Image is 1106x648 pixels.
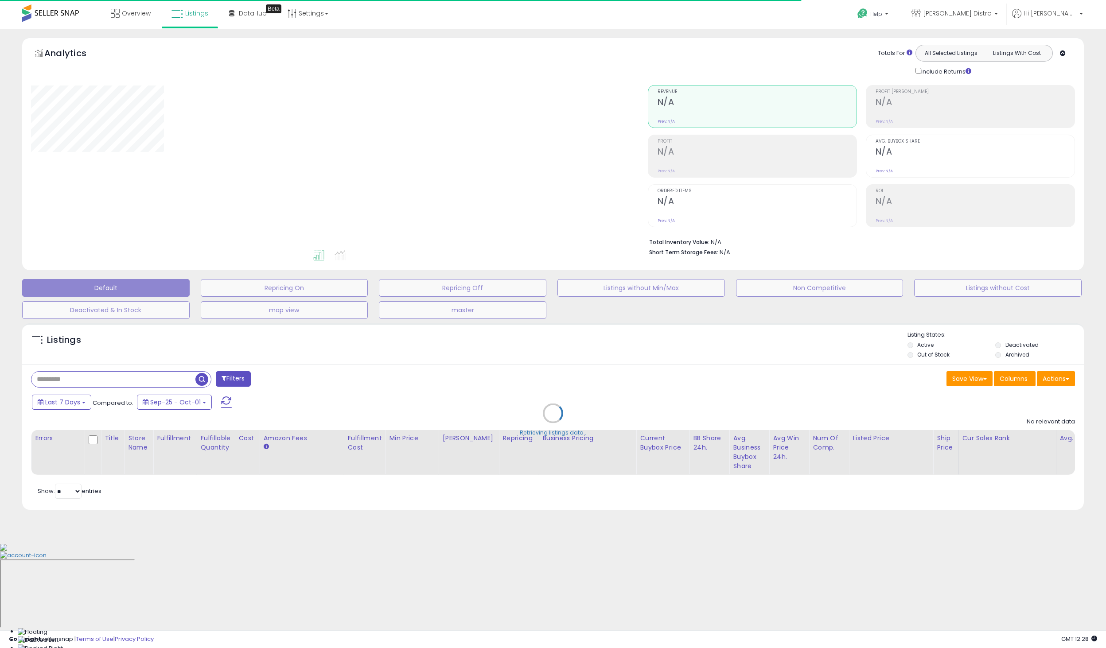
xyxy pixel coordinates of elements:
i: Get Help [857,8,868,19]
img: Floating [18,628,47,636]
li: N/A [649,236,1068,247]
span: Help [870,10,882,18]
div: Include Returns [909,66,982,76]
button: Listings With Cost [984,47,1050,59]
small: Prev: N/A [876,168,893,174]
b: Short Term Storage Fees: [649,248,718,256]
h2: N/A [876,97,1075,109]
small: Prev: N/A [658,218,675,223]
a: Help [850,1,897,29]
div: Retrieving listings data.. [520,429,586,437]
h5: Analytics [44,47,104,62]
button: Default [22,279,190,297]
h2: N/A [658,97,857,109]
small: Prev: N/A [658,119,675,124]
small: Prev: N/A [658,168,675,174]
span: Overview [122,9,151,18]
span: Avg. Buybox Share [876,139,1075,144]
button: map view [201,301,368,319]
span: Profit [PERSON_NAME] [876,89,1075,94]
small: Prev: N/A [876,119,893,124]
button: Deactivated & In Stock [22,301,190,319]
span: ROI [876,189,1075,194]
button: Repricing On [201,279,368,297]
button: Listings without Cost [914,279,1082,297]
span: Ordered Items [658,189,857,194]
div: Tooltip anchor [266,4,281,13]
small: Prev: N/A [876,218,893,223]
span: Profit [658,139,857,144]
button: Non Competitive [736,279,903,297]
a: Hi [PERSON_NAME] [1012,9,1083,29]
span: [PERSON_NAME] Distro [923,9,992,18]
img: Docked Left [18,636,58,644]
h2: N/A [658,147,857,159]
span: Listings [185,9,208,18]
button: master [379,301,546,319]
span: DataHub [239,9,267,18]
span: Hi [PERSON_NAME] [1024,9,1077,18]
b: Total Inventory Value: [649,238,709,246]
span: Revenue [658,89,857,94]
h2: N/A [658,196,857,208]
div: Totals For [878,49,912,58]
button: Repricing Off [379,279,546,297]
button: All Selected Listings [918,47,984,59]
button: Listings without Min/Max [557,279,725,297]
h2: N/A [876,196,1075,208]
span: N/A [720,248,730,256]
h2: N/A [876,147,1075,159]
